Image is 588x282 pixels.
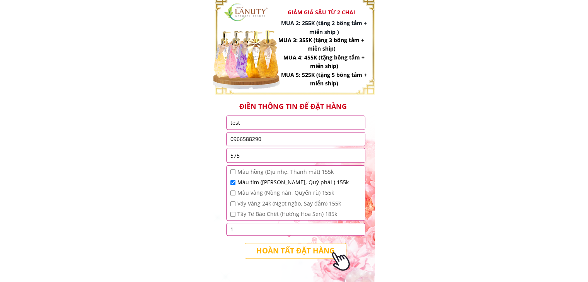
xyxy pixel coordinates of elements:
[237,168,349,176] span: Màu hồng (Dịu nhẹ, Thanh mát) 155k
[278,36,364,53] h3: MUA 3: 355K (tặng 3 bông tắm + miễn ship)
[228,148,363,162] input: Địa chỉ cũ chưa sáp nhập
[274,19,374,36] h3: MUA 2: 255K (tặng 2 bông tắm + miễn ship )
[279,71,369,88] h3: MUA 5: 525K (tặng 5 bông tắm + miễn ship)
[237,210,349,218] span: Tẩy Tế Bào Chết (Hương Hoa Sen) 185k
[228,116,363,129] input: Họ và Tên
[237,178,349,187] span: Màu tím ([PERSON_NAME], Quý phái ) 155k
[228,133,363,146] input: Số điện thoại
[243,243,348,258] p: HOÀN TẤT ĐẶT HÀNG
[277,8,365,17] h3: GIẢM GIÁ SÂU TỪ 2 CHAI
[237,199,349,208] span: Vảy Vàng 24k (Ngọt ngào, Say đắm) 155k
[237,189,349,197] span: Màu vàng (Nồng nàn, Quyến rũ) 155k
[279,53,369,71] h3: MUA 4: 455K (tặng bông tắm + miễn ship)
[228,223,363,235] input: Số lượng hoặc ghi chú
